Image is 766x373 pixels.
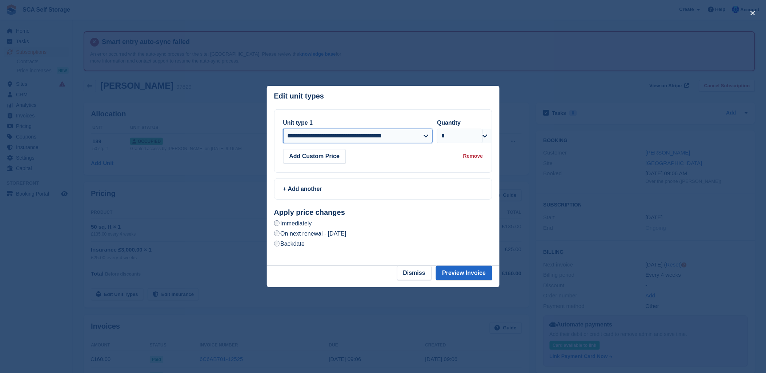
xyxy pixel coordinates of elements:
label: Backdate [274,240,305,248]
div: Remove [463,152,483,160]
label: Immediately [274,220,312,227]
a: + Add another [274,179,492,200]
button: Dismiss [397,266,432,280]
button: Add Custom Price [283,149,346,164]
input: On next renewal - [DATE] [274,230,280,236]
label: On next renewal - [DATE] [274,230,346,237]
div: + Add another [283,185,483,193]
strong: Apply price changes [274,208,345,216]
input: Immediately [274,220,280,226]
button: close [747,7,759,19]
label: Unit type 1 [283,120,313,126]
input: Backdate [274,241,280,246]
p: Edit unit types [274,92,324,100]
label: Quantity [437,120,461,126]
button: Preview Invoice [436,266,492,280]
